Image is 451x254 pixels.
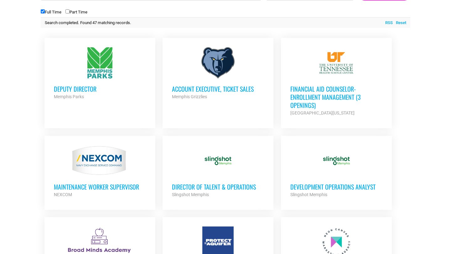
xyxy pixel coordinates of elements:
span: Search completed. Found 47 matching records. [45,20,131,25]
h3: Director of Talent & Operations [172,183,264,191]
label: Part Time [65,10,87,14]
h3: Account Executive, Ticket Sales [172,85,264,93]
strong: Slingshot Memphis [290,192,327,197]
a: Development Operations Analyst Slingshot Memphis [281,136,392,208]
a: Deputy Director Memphis Parks [44,38,155,110]
h3: Deputy Director [54,85,146,93]
a: MAINTENANCE WORKER SUPERVISOR NEXCOM [44,136,155,208]
a: Account Executive, Ticket Sales Memphis Grizzlies [163,38,273,110]
label: Full Time [41,10,61,14]
strong: Memphis Grizzlies [172,94,207,99]
a: Financial Aid Counselor-Enrollment Management (3 Openings) [GEOGRAPHIC_DATA][US_STATE] [281,38,392,126]
input: Part Time [65,9,70,13]
input: Full Time [41,9,45,13]
strong: Slingshot Memphis [172,192,209,197]
strong: Memphis Parks [54,94,84,99]
a: Director of Talent & Operations Slingshot Memphis [163,136,273,208]
h3: MAINTENANCE WORKER SUPERVISOR [54,183,146,191]
strong: [GEOGRAPHIC_DATA][US_STATE] [290,110,355,115]
a: Reset [393,20,406,26]
a: RSS [382,20,393,26]
strong: NEXCOM [54,192,72,197]
h3: Financial Aid Counselor-Enrollment Management (3 Openings) [290,85,382,109]
h3: Development Operations Analyst [290,183,382,191]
